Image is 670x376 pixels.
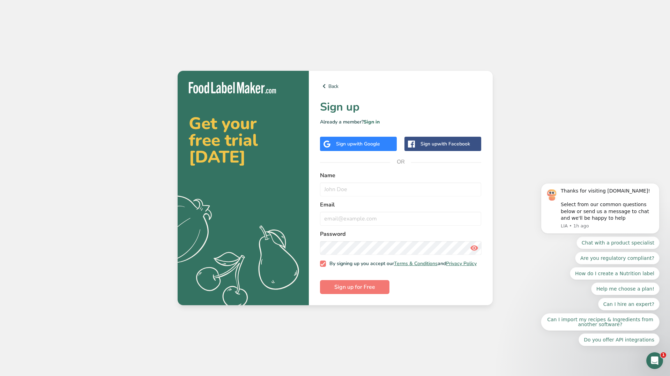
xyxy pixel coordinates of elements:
[530,63,670,357] iframe: Intercom notifications message
[437,141,470,147] span: with Facebook
[446,260,477,267] a: Privacy Policy
[336,140,380,148] div: Sign up
[320,230,482,238] label: Password
[661,352,666,358] span: 1
[394,260,438,267] a: Terms & Conditions
[320,280,389,294] button: Sign up for Free
[420,140,470,148] div: Sign up
[320,182,482,196] input: John Doe
[189,115,298,165] h2: Get your free trial [DATE]
[364,119,380,125] a: Sign in
[390,151,411,172] span: OR
[320,171,482,180] label: Name
[320,212,482,226] input: email@example.com
[320,82,482,90] a: Back
[320,99,482,115] h1: Sign up
[189,82,276,93] img: Food Label Maker
[353,141,380,147] span: with Google
[320,118,482,126] p: Already a member?
[320,201,482,209] label: Email
[326,261,477,267] span: By signing up you accept our and
[646,352,663,369] iframe: Intercom live chat
[334,283,375,291] span: Sign up for Free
